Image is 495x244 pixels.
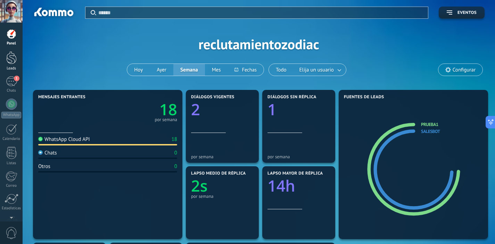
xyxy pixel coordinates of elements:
text: 2 [191,99,200,120]
button: Eventos [439,7,485,19]
text: 1 [267,99,277,120]
span: Eventos [457,10,477,15]
span: Elija un usuario [298,65,335,75]
span: Fuentes de leads [344,95,384,100]
span: Lapso medio de réplica [191,171,246,176]
div: 0 [174,150,177,156]
div: Correo [1,184,22,188]
img: Chats [38,150,43,155]
div: por semana [191,154,254,159]
span: Lapso mayor de réplica [267,171,323,176]
a: SalesBot [421,128,440,134]
div: Calendario [1,137,22,141]
div: 0 [174,163,177,170]
button: Elija un usuario [294,64,346,76]
button: Ayer [150,64,173,76]
div: Listas [1,161,22,166]
button: Hoy [127,64,150,76]
button: Todo [269,64,294,76]
span: Configurar [453,67,476,73]
div: WhatsApp [1,112,21,118]
text: 2s [191,175,208,196]
a: prueba1 [421,121,438,127]
text: 18 [159,99,177,120]
span: Diálogos vigentes [191,95,234,100]
span: Diálogos sin réplica [267,95,316,100]
div: Estadísticas [1,206,22,211]
a: 14h [267,175,330,196]
text: 14h [267,175,295,196]
div: Leads [1,66,22,71]
button: Fechas [228,64,263,76]
span: 1 [14,76,19,81]
span: Mensajes entrantes [38,95,85,100]
div: Otros [38,163,50,170]
button: Mes [205,64,228,76]
div: por semana [191,194,254,199]
button: Semana [173,64,205,76]
div: Chats [38,150,57,156]
div: Chats [1,89,22,93]
a: 18 [108,99,177,120]
div: WhatsApp Cloud API [38,136,90,143]
div: por semana [155,118,177,121]
img: WhatsApp Cloud API [38,137,43,141]
div: 18 [172,136,177,143]
div: por semana [267,154,330,159]
div: Panel [1,41,22,46]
